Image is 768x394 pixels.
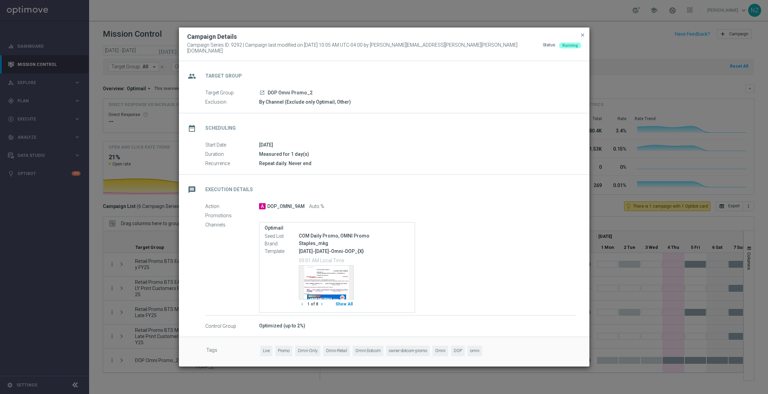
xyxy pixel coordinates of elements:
a: launch [259,90,265,96]
span: DOP Omni Promo_2 [268,90,313,96]
label: Target Group [205,90,259,96]
button: chevron_right [318,300,327,309]
label: Seed List [265,233,299,239]
h2: Scheduling [205,125,236,131]
i: group [186,70,198,82]
label: Recurrence [205,161,259,167]
span: Auto % [309,204,324,210]
span: Omni [432,346,448,356]
i: message [186,184,198,196]
span: close [580,32,585,38]
p: [DATE]-[DATE]-Omni-DOP_{X} [299,248,410,254]
i: chevron_right [319,302,324,306]
div: Optimized (up to 2%) [259,322,576,329]
label: Promotions [205,213,259,219]
colored-tag: Running [559,42,581,48]
div: Measured for 1 day(s) [259,151,576,158]
div: Repeat daily. Never end [259,160,576,167]
label: Template [265,248,299,254]
span: A [259,203,266,209]
span: DOP_OMNI_9AM [267,204,305,210]
label: Duration [205,151,259,158]
button: Show All [334,300,354,309]
i: date_range [186,122,198,135]
label: Tags [206,346,260,356]
label: Action [205,204,259,210]
label: Exclusion [205,99,259,105]
span: Live [260,346,272,356]
div: Staples_mkg [299,240,410,247]
h2: Target Group [205,73,242,79]
span: DOP [451,346,465,356]
div: By Channel (Exclude only Optimail, Other) [259,98,576,105]
div: [DATE] [259,141,576,148]
i: launch [259,90,265,95]
span: Omni-Only [295,346,320,356]
span: Promo [275,346,292,356]
label: Brand [265,241,299,247]
h2: Campaign Details [187,33,237,41]
span: Campaign Series ID: 9292 | Campaign last modified on [DATE] 10:05 AM UTC-04:00 by [PERSON_NAME][E... [187,42,543,54]
span: Running [562,43,578,48]
span: owner-dotcom-promo [386,346,430,356]
span: Omni-Dotcom [353,346,383,356]
span: 1 of 8 [307,301,318,307]
p: 09:01 AM Local Time [299,257,410,264]
button: chevron_left [299,300,307,309]
i: chevron_left [300,302,305,306]
span: omni [467,346,482,356]
div: COM Daily Promo, OMNI Promo [299,232,410,239]
label: Start Date [205,142,259,148]
label: Optimail [265,225,410,231]
div: Status: [543,42,556,54]
label: Channels [205,222,259,228]
h2: Execution Details [205,186,253,193]
span: Omni-Retail [323,346,350,356]
label: Control Group [205,323,259,329]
